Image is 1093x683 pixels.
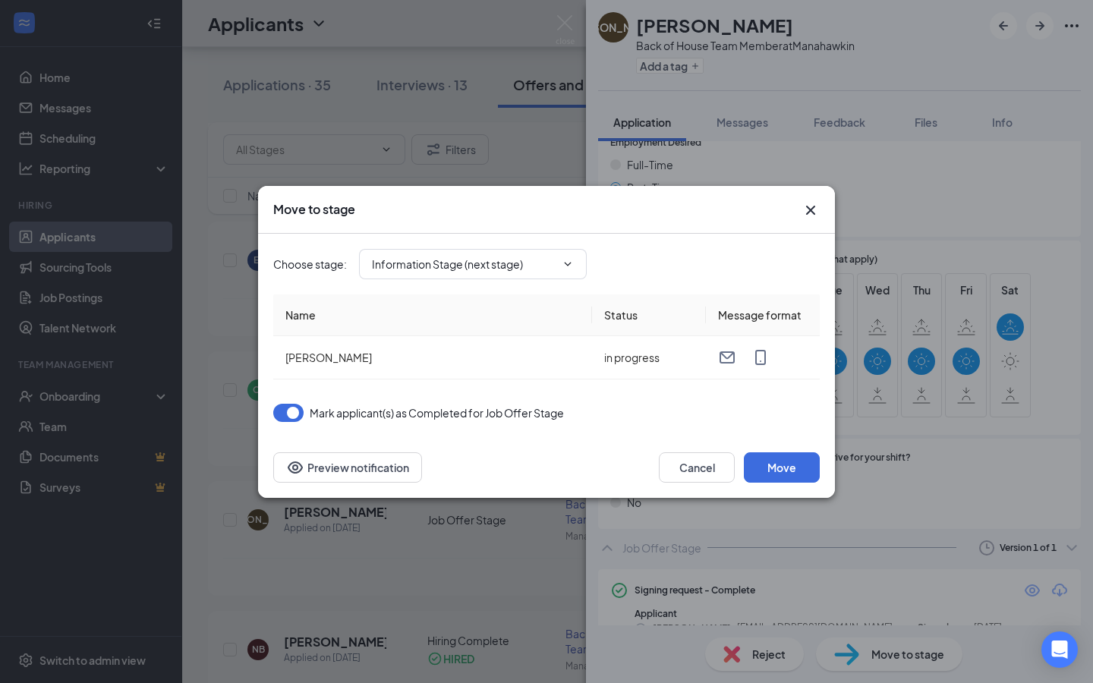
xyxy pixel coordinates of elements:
[1041,631,1078,668] div: Open Intercom Messenger
[273,294,592,336] th: Name
[744,452,820,483] button: Move
[592,336,706,379] td: in progress
[273,201,355,218] h3: Move to stage
[659,452,735,483] button: Cancel
[285,351,372,364] span: [PERSON_NAME]
[706,294,820,336] th: Message format
[310,404,564,422] span: Mark applicant(s) as Completed for Job Offer Stage
[592,294,706,336] th: Status
[273,452,422,483] button: Preview notificationEye
[273,256,347,272] span: Choose stage :
[751,348,770,367] svg: MobileSms
[718,348,736,367] svg: Email
[286,458,304,477] svg: Eye
[802,201,820,219] svg: Cross
[802,201,820,219] button: Close
[562,258,574,270] svg: ChevronDown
